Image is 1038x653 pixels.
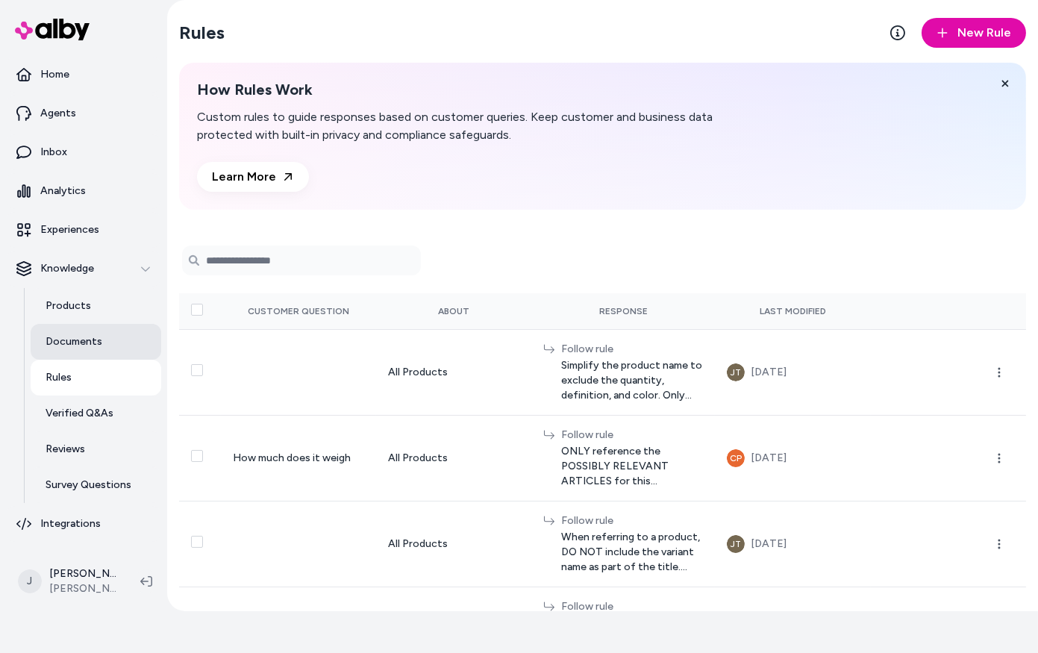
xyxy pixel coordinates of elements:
span: When referring to a product, DO NOT include the variant name as part of the title. ONLY use the p... [561,530,703,575]
a: Experiences [6,212,161,248]
button: JT [727,535,745,553]
div: All Products [388,537,519,552]
span: Simplify the product name to exclude the quantity, definition, and color. Only refer to the produ... [561,358,703,403]
div: Follow rule [561,599,703,614]
button: Select row [191,536,203,548]
a: Learn More [197,162,309,192]
button: New Rule [922,18,1026,48]
p: [PERSON_NAME] [49,566,116,581]
a: Rules [31,360,161,396]
button: Select all [191,304,203,316]
a: Analytics [6,173,161,209]
p: Rules [46,370,72,385]
p: Custom rules to guide responses based on customer queries. Keep customer and business data protec... [197,108,770,144]
div: [DATE] [751,363,787,381]
div: [DATE] [751,535,787,553]
p: Inbox [40,145,67,160]
a: Integrations [6,506,161,542]
img: alby Logo [15,19,90,40]
a: Survey Questions [31,467,161,503]
div: Last Modified [727,305,858,317]
div: Follow rule [561,342,703,357]
button: Select row [191,450,203,462]
div: Response [543,305,703,317]
div: All Products [388,451,519,466]
p: Integrations [40,516,101,531]
a: Reviews [31,431,161,467]
a: Agents [6,96,161,131]
div: All Products [388,365,519,380]
h2: Rules [179,21,225,45]
button: CP [727,449,745,467]
button: J[PERSON_NAME][PERSON_NAME] Prod [9,557,128,605]
a: Documents [31,324,161,360]
p: Documents [46,334,102,349]
div: Follow rule [561,428,703,443]
a: Verified Q&As [31,396,161,431]
button: JT [727,363,745,381]
p: Analytics [40,184,86,199]
p: Experiences [40,222,99,237]
a: Home [6,57,161,93]
a: Inbox [6,134,161,170]
p: Reviews [46,442,85,457]
p: Verified Q&As [46,406,113,421]
h2: How Rules Work [197,81,770,99]
span: [PERSON_NAME] Prod [49,581,116,596]
p: Survey Questions [46,478,131,493]
a: Products [31,288,161,324]
span: New Rule [957,24,1011,42]
button: Select row [191,364,203,376]
p: Products [46,299,91,313]
div: Customer Question [233,305,364,317]
p: Agents [40,106,76,121]
p: Home [40,67,69,82]
span: J [18,569,42,593]
button: Knowledge [6,251,161,287]
div: Follow rule [561,513,703,528]
div: [DATE] [751,449,787,467]
span: How much does it weigh [233,452,351,464]
span: ONLY reference the POSSIBLY RELEVANT ARTICLES for this information. Do not use the 'productWeight... [561,444,703,489]
p: Knowledge [40,261,94,276]
div: About [388,305,519,317]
